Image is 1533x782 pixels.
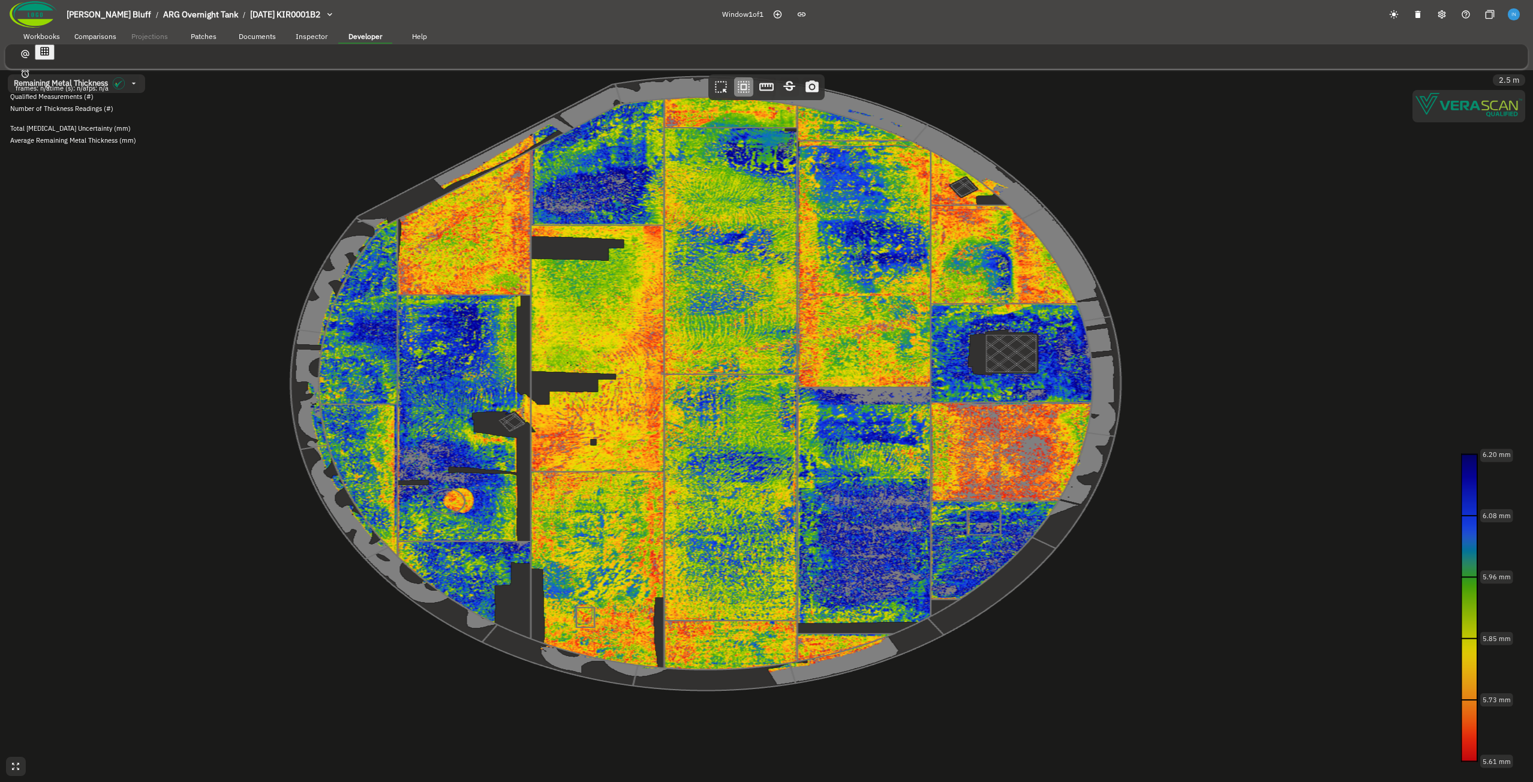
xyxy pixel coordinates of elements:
[1483,696,1511,704] text: 5.73 mm
[156,10,158,20] li: /
[10,104,113,113] span: Number of Thickness Readings (#)
[62,5,345,25] button: breadcrumb
[250,9,320,20] span: [DATE] KIR0001B2
[239,32,276,41] span: Documents
[67,8,320,21] nav: breadcrumb
[243,10,245,20] li: /
[10,92,94,101] span: Qualified Measurements (#)
[1483,450,1511,459] text: 6.20 mm
[412,32,427,41] span: Help
[1483,757,1511,766] text: 5.61 mm
[14,79,108,88] span: Remaining Metal Thickness
[10,136,136,145] span: Average Remaining Metal Thickness (mm)
[10,124,131,133] span: Total [MEDICAL_DATA] Uncertainty (mm)
[1483,512,1511,520] text: 6.08 mm
[23,32,60,41] span: Workbooks
[10,1,57,28] img: Company Logo
[1508,8,1519,20] img: f6ffcea323530ad0f5eeb9c9447a59c5
[50,84,86,92] span: time (s): n/a
[348,32,382,41] span: Developer
[74,32,116,41] span: Comparisons
[296,32,327,41] span: Inspector
[163,9,238,20] span: ARG Overnight Tank
[67,9,151,20] span: [PERSON_NAME] Bluff
[1483,634,1511,643] text: 5.85 mm
[16,84,50,92] span: frames: n/a
[1483,573,1511,581] text: 5.96 mm
[1415,93,1522,117] img: Verascope qualified watermark
[86,84,109,92] span: fps: n/a
[191,32,217,41] span: Patches
[722,9,764,20] span: Window 1 of 1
